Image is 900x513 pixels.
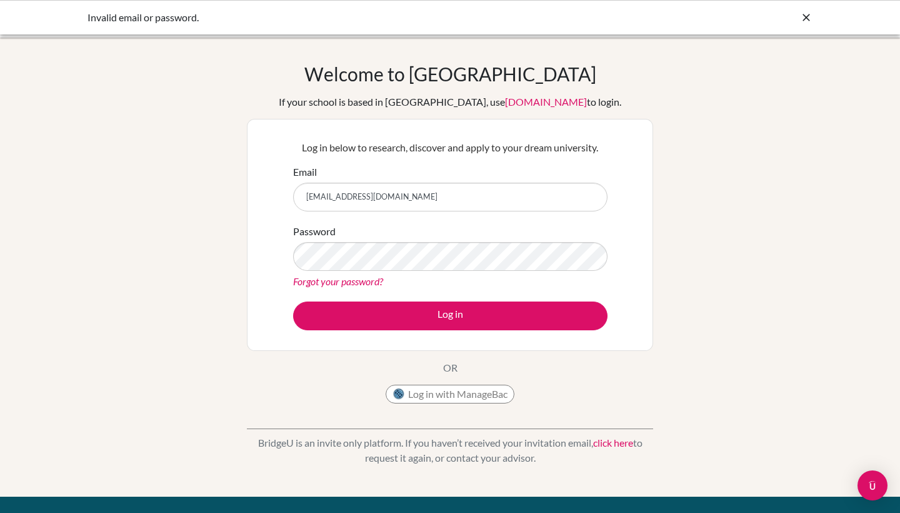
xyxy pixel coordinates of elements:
[293,275,383,287] a: Forgot your password?
[293,302,607,330] button: Log in
[293,165,317,180] label: Email
[293,140,607,155] p: Log in below to research, discover and apply to your dream university.
[443,360,457,375] p: OR
[279,94,621,109] div: If your school is based in [GEOGRAPHIC_DATA], use to login.
[857,470,887,500] div: Open Intercom Messenger
[304,63,596,85] h1: Welcome to [GEOGRAPHIC_DATA]
[386,385,514,404] button: Log in with ManageBac
[505,96,587,108] a: [DOMAIN_NAME]
[593,437,633,449] a: click here
[247,435,653,465] p: BridgeU is an invite only platform. If you haven’t received your invitation email, to request it ...
[293,224,336,239] label: Password
[87,10,625,25] div: Invalid email or password.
